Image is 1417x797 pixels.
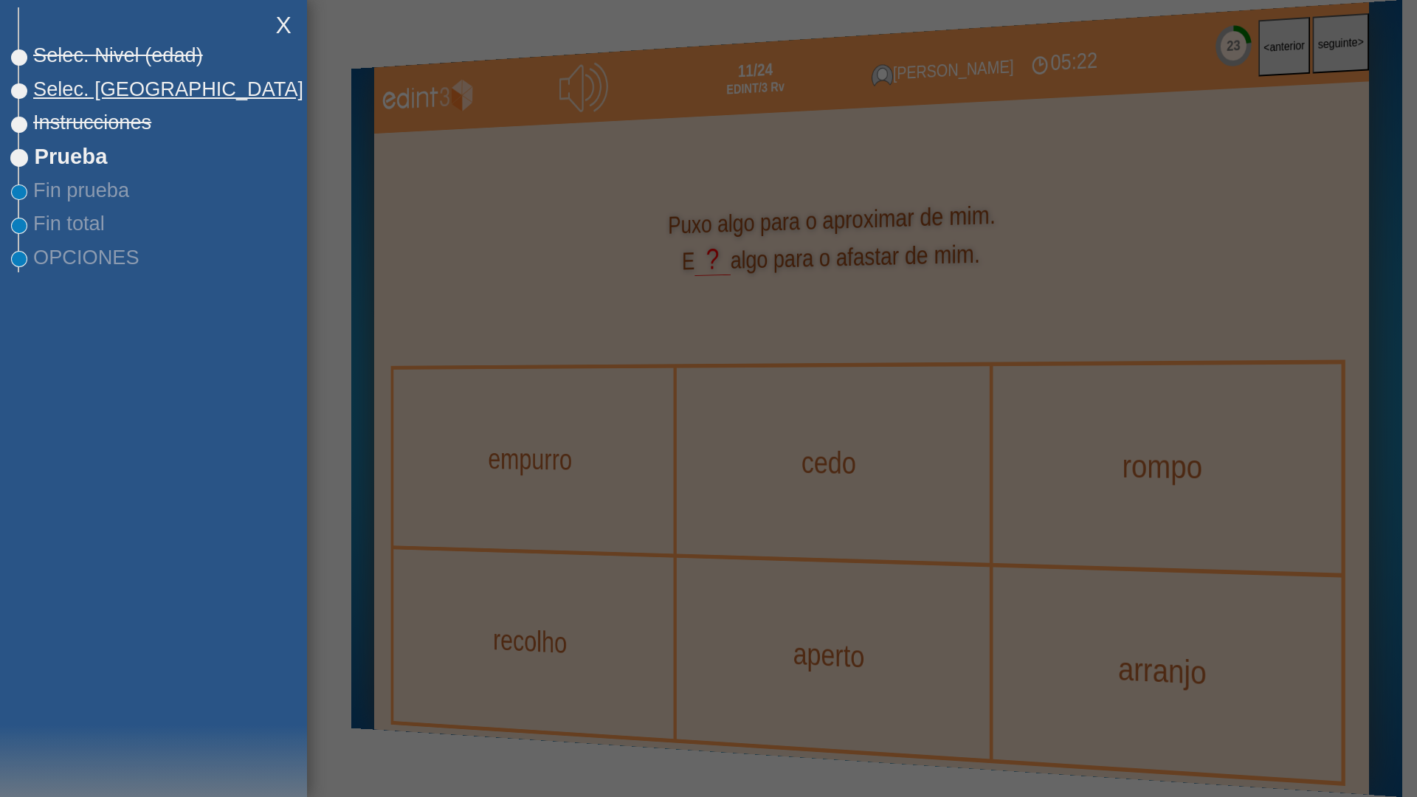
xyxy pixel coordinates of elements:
[19,77,303,101] span: Selec. [GEOGRAPHIC_DATA]
[19,111,151,134] span: Instrucciones
[19,212,105,235] span: Fin total
[19,246,139,269] span: OPCIONES
[19,145,107,169] span: Prueba
[19,179,129,202] span: Fin prueba
[19,44,203,67] span: Selec. Nivel (edad)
